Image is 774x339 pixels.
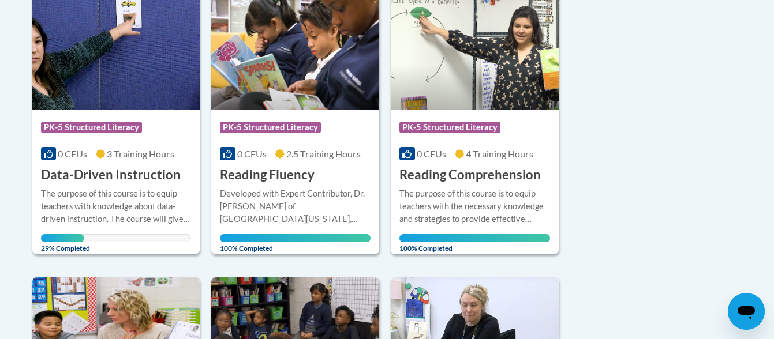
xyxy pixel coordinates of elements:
span: 3 Training Hours [107,148,174,159]
span: 0 CEUs [237,148,267,159]
span: PK-5 Structured Literacy [220,122,321,133]
span: 100% Completed [220,234,371,253]
h3: Data-Driven Instruction [41,166,181,184]
span: PK-5 Structured Literacy [41,122,142,133]
div: Your progress [399,234,550,242]
div: Your progress [220,234,371,242]
iframe: Button to launch messaging window [728,293,765,330]
span: 29% Completed [41,234,85,253]
span: 4 Training Hours [466,148,533,159]
h3: Reading Comprehension [399,166,541,184]
span: PK-5 Structured Literacy [399,122,500,133]
span: 2.5 Training Hours [286,148,361,159]
div: Your progress [41,234,85,242]
div: Developed with Expert Contributor, Dr. [PERSON_NAME] of [GEOGRAPHIC_DATA][US_STATE], [GEOGRAPHIC_... [220,187,371,225]
div: The purpose of this course is to equip teachers with knowledge about data-driven instruction. The... [41,187,192,225]
h3: Reading Fluency [220,166,315,184]
span: 100% Completed [399,234,550,253]
div: The purpose of this course is to equip teachers with the necessary knowledge and strategies to pr... [399,187,550,225]
span: 0 CEUs [58,148,87,159]
span: 0 CEUs [417,148,446,159]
